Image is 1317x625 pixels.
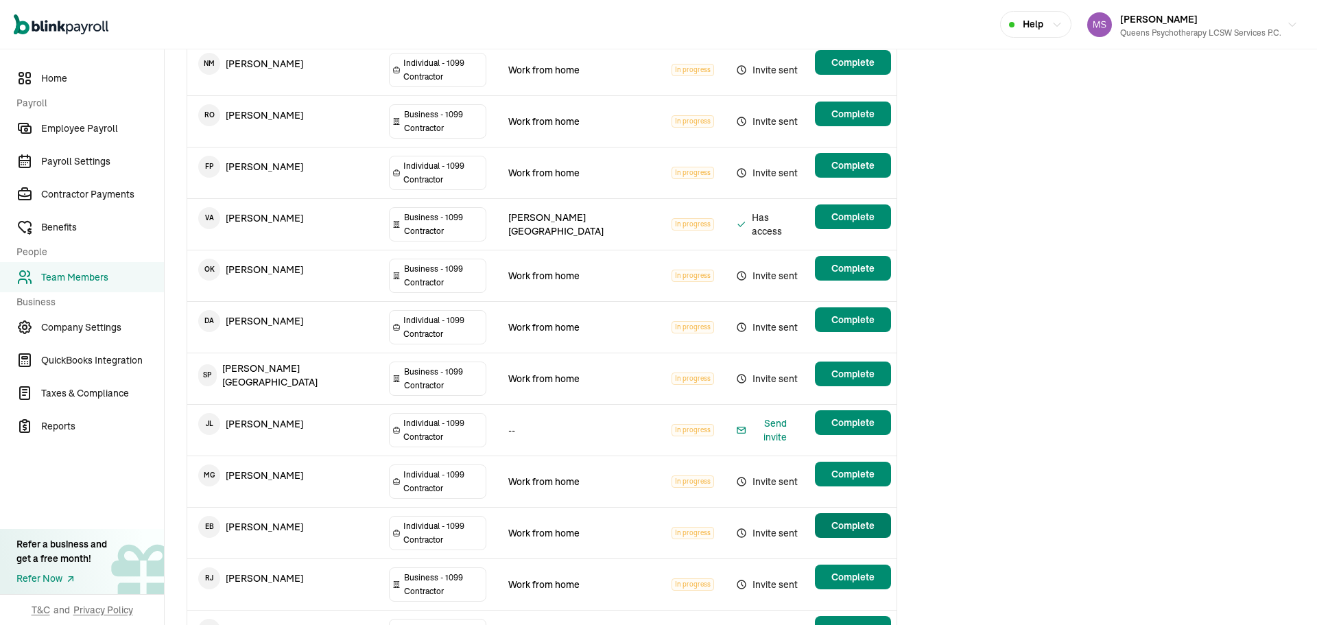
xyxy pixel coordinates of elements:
iframe: Chat Widget [1248,559,1317,625]
td: [PERSON_NAME] [187,45,378,83]
span: Work from home [508,578,580,591]
span: Invite sent [736,165,798,181]
span: In progress [672,475,714,488]
span: Privacy Policy [73,603,133,617]
td: [PERSON_NAME] [187,508,378,546]
span: Complete [831,519,875,532]
span: Company Settings [41,320,164,335]
td: [PERSON_NAME] [187,148,378,186]
span: Invite sent [736,525,798,541]
button: Complete [815,410,891,435]
span: D A [198,310,220,332]
span: Complete [831,210,875,224]
span: Work from home [508,115,580,128]
td: [PERSON_NAME] [187,559,378,598]
span: -- [508,424,515,436]
span: In progress [672,64,714,76]
span: Complete [831,467,875,481]
span: Business - 1099 Contractor [404,211,484,238]
button: Help [1000,11,1071,38]
span: Invite sent [736,319,798,335]
span: Business - 1099 Contractor [404,108,484,135]
span: R J [198,567,220,589]
div: Queens Psychotherapy LCSW Services P.C. [1120,27,1281,39]
span: QuickBooks Integration [41,353,164,368]
span: Invite sent [736,576,798,593]
button: Complete [815,362,891,386]
button: Send invite [736,416,798,444]
button: [PERSON_NAME]Queens Psychotherapy LCSW Services P.C. [1082,8,1303,42]
span: Invite sent [736,268,798,284]
button: Complete [815,204,891,229]
span: Business - 1099 Contractor [404,365,484,392]
span: Taxes & Compliance [41,386,164,401]
button: Complete [815,256,891,281]
span: [PERSON_NAME][GEOGRAPHIC_DATA] [508,211,604,237]
span: In progress [672,321,714,333]
span: R O [198,104,220,126]
td: [PERSON_NAME] [187,96,378,134]
span: Complete [831,107,875,121]
span: S P [198,364,217,386]
span: V A [198,207,220,229]
span: In progress [672,115,714,128]
button: Complete [815,307,891,332]
span: Individual - 1099 Contractor [403,519,483,547]
span: Invite sent [736,370,798,387]
span: E B [198,516,220,538]
div: Refer a business and get a free month! [16,537,107,566]
span: Employee Payroll [41,121,164,136]
span: Individual - 1099 Contractor [403,56,483,84]
span: Work from home [508,475,580,488]
span: Complete [831,313,875,327]
span: In progress [672,167,714,179]
span: People [16,245,156,259]
span: In progress [672,373,714,385]
span: In progress [672,218,714,231]
span: O K [198,259,220,281]
nav: Global [14,5,108,45]
span: Contractor Payments [41,187,164,202]
span: Reports [41,419,164,434]
span: Business - 1099 Contractor [404,262,484,290]
span: Work from home [508,64,580,76]
span: In progress [672,270,714,282]
td: [PERSON_NAME] [187,405,378,443]
span: Complete [831,367,875,381]
span: In progress [672,424,714,436]
div: Refer Now [16,571,107,586]
td: [PERSON_NAME] [187,302,378,340]
span: Business - 1099 Contractor [404,571,484,598]
td: [PERSON_NAME] [187,456,378,495]
span: Work from home [508,167,580,179]
span: Business [16,295,156,309]
span: T&C [32,603,50,617]
span: Invite sent [736,473,798,490]
button: Complete [815,50,891,75]
span: Complete [831,56,875,69]
span: Individual - 1099 Contractor [403,159,483,187]
button: Complete [815,513,891,538]
span: Team Members [41,270,164,285]
button: Complete [815,102,891,126]
span: Complete [831,416,875,429]
span: F P [198,156,220,178]
span: M G [198,464,220,486]
span: Payroll Settings [41,154,164,169]
button: Complete [815,153,891,178]
span: Has access [736,211,798,238]
span: Complete [831,158,875,172]
td: [PERSON_NAME] [187,199,378,237]
td: [PERSON_NAME] [187,250,378,289]
span: Benefits [41,220,164,235]
span: Help [1023,17,1043,32]
span: In progress [672,527,714,539]
span: Work from home [508,373,580,385]
span: Complete [831,261,875,275]
span: In progress [672,578,714,591]
td: [PERSON_NAME][GEOGRAPHIC_DATA] [187,353,378,397]
span: N M [198,53,220,75]
span: Individual - 1099 Contractor [403,416,483,444]
span: Payroll [16,96,156,110]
